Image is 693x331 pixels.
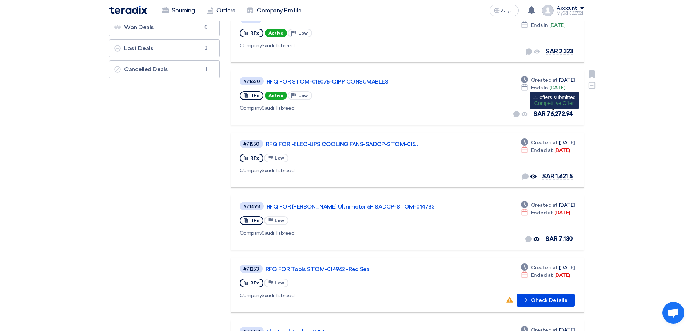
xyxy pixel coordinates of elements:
span: 2 [202,45,211,52]
span: العربية [501,8,514,13]
span: Low [275,280,284,286]
span: Ended at [531,146,553,154]
div: [DATE] [521,201,575,209]
span: Company [240,105,262,111]
span: Company [240,230,262,236]
button: Check Details [517,294,575,307]
span: Ended at [531,209,553,217]
span: RFx [250,31,259,36]
span: Company [240,292,262,299]
a: Company Profile [241,3,307,19]
span: Ended at [531,271,553,279]
img: Teradix logo [109,6,147,14]
a: Lost Deals2 [109,39,220,57]
span: 0 [202,24,211,31]
div: #71550 [243,142,259,146]
a: RFQ FOR STOM-015075-QIPP CONSUMABLES [267,78,449,85]
div: My03115227321 [557,11,584,15]
button: العربية [490,5,519,16]
div: #71498 [243,204,260,209]
div: [DATE] [521,271,570,279]
div: 11 offers submitted [533,94,576,100]
div: #71630 [243,79,260,84]
div: [DATE] [521,21,565,29]
img: profile_test.png [542,5,554,16]
span: Active [265,92,287,100]
span: SAR 2,323 [546,48,573,55]
span: RFx [250,280,259,286]
span: Ends In [531,84,548,92]
span: Created at [531,139,558,146]
span: 1 [202,66,211,73]
div: #71631 [243,17,259,21]
div: #71253 [243,267,259,271]
span: Created at [531,76,558,84]
div: [DATE] [521,264,575,271]
span: SAR 7,130 [545,235,573,242]
a: RFQ FOR -ELEC-UPS COOLING FANS-SADCP-STOM-015... [266,141,448,148]
span: Low [275,218,284,223]
div: Open chat [662,302,684,324]
div: Saudi Tabreed [240,229,450,237]
span: Company [240,167,262,174]
div: Competitive Offer [533,100,576,106]
div: [DATE] [521,139,575,146]
div: Account [557,5,577,12]
div: [DATE] [521,209,570,217]
span: RFx [250,156,259,161]
span: Low [275,156,284,161]
a: Cancelled Deals1 [109,60,220,78]
div: [DATE] [521,84,565,92]
div: Saudi Tabreed [240,42,449,49]
a: Orders [200,3,241,19]
span: Low [298,31,308,36]
span: Company [240,43,262,49]
span: Active [265,29,287,37]
div: [DATE] [521,146,570,154]
a: Sourcing [156,3,200,19]
div: Saudi Tabreed [240,292,449,299]
a: RFQ FOR [PERSON_NAME] Ultrameter 6P SADCP-STOM-014783 [267,203,449,210]
div: [DATE] [521,76,575,84]
a: Won Deals0 [109,18,220,36]
a: RFQ FOR Tools STOM-014962 -Red Sea [266,266,447,273]
span: RFx [250,93,259,98]
span: Low [298,93,308,98]
span: Created at [531,264,558,271]
span: RFx [250,218,259,223]
span: Created at [531,201,558,209]
span: SAR 76,272.94 [533,110,573,117]
span: SAR 1,621.5 [542,173,573,180]
div: Saudi Tabreed [240,167,449,174]
div: Saudi Tabreed [240,104,450,112]
span: Ends In [531,21,548,29]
